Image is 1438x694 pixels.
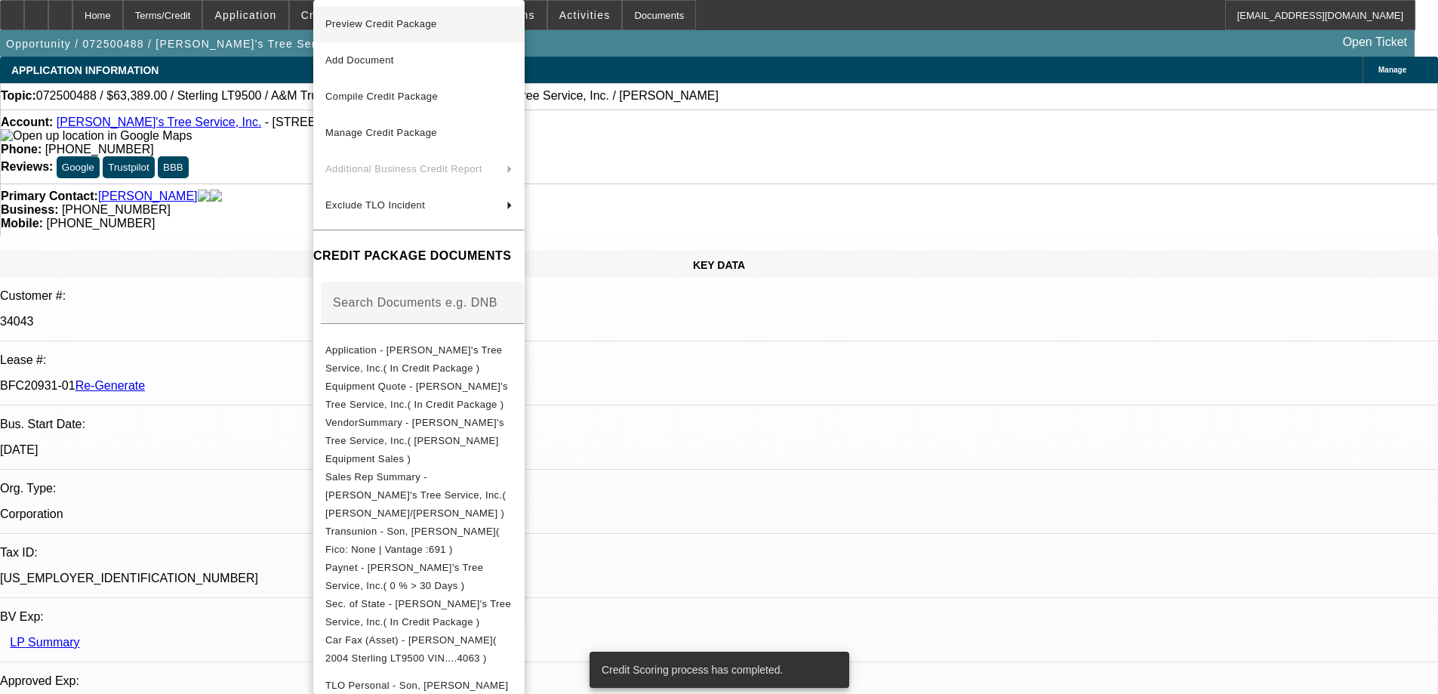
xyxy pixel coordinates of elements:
span: Compile Credit Package [325,91,438,102]
span: Preview Credit Package [325,18,437,29]
mat-label: Search Documents e.g. DNB [333,296,497,309]
span: TLO Personal - Son, [PERSON_NAME] [325,680,508,691]
div: Credit Scoring process has completed. [590,652,843,688]
button: VendorSummary - Lil Robert's Tree Service, Inc.( Levan Equipment Sales ) [313,414,525,468]
span: Equipment Quote - [PERSON_NAME]'s Tree Service, Inc.( In Credit Package ) [325,381,508,410]
button: Transunion - Son, Robert( Fico: None | Vantage :691 ) [313,523,525,559]
span: Sec. of State - [PERSON_NAME]'s Tree Service, Inc.( In Credit Package ) [325,598,511,628]
span: Manage Credit Package [325,127,437,138]
h4: CREDIT PACKAGE DOCUMENTS [313,247,525,265]
button: Equipment Quote - Lil Robert's Tree Service, Inc.( In Credit Package ) [313,378,525,414]
button: Application - Lil Robert's Tree Service, Inc.( In Credit Package ) [313,341,525,378]
span: VendorSummary - [PERSON_NAME]'s Tree Service, Inc.( [PERSON_NAME] Equipment Sales ) [325,417,504,464]
span: Paynet - [PERSON_NAME]'s Tree Service, Inc.( 0 % > 30 Days ) [325,562,483,591]
span: Sales Rep Summary - [PERSON_NAME]'s Tree Service, Inc.( [PERSON_NAME]/[PERSON_NAME] ) [325,471,506,519]
button: Car Fax (Asset) - Sterling( 2004 Sterling LT9500 VIN....4063 ) [313,631,525,668]
span: Car Fax (Asset) - [PERSON_NAME]( 2004 Sterling LT9500 VIN....4063 ) [325,634,497,664]
button: Sec. of State - Lil Robert's Tree Service, Inc.( In Credit Package ) [313,595,525,631]
span: Transunion - Son, [PERSON_NAME]( Fico: None | Vantage :691 ) [325,526,500,555]
span: Application - [PERSON_NAME]'s Tree Service, Inc.( In Credit Package ) [325,344,502,374]
button: Sales Rep Summary - Lil Robert's Tree Service, Inc.( Oliva, Nicholas/Taylor, Lukas ) [313,468,525,523]
span: Add Document [325,54,394,66]
button: Paynet - Lil Robert's Tree Service, Inc.( 0 % > 30 Days ) [313,559,525,595]
span: Exclude TLO Incident [325,199,425,211]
